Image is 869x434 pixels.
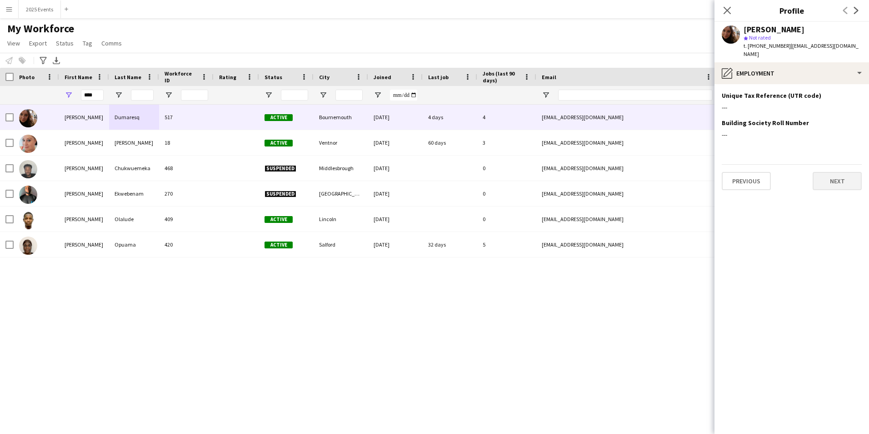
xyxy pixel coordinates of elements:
[109,232,159,257] div: Opuama
[368,232,423,257] div: [DATE]
[374,74,391,81] span: Joined
[38,55,49,66] app-action-btn: Advanced filters
[19,237,37,255] img: Voke Emmanuella Opuama
[536,130,718,155] div: [EMAIL_ADDRESS][DOMAIN_NAME]
[109,105,159,130] div: Dumaresq
[390,90,417,101] input: Joined Filter Input
[368,156,423,181] div: [DATE]
[744,42,859,57] span: | [EMAIL_ADDRESS][DOMAIN_NAME]
[51,55,62,66] app-action-btn: Export XLSX
[536,181,718,206] div: [EMAIL_ADDRESS][DOMAIN_NAME]
[4,37,24,49] a: View
[477,207,536,232] div: 0
[423,232,477,257] div: 32 days
[319,74,330,81] span: City
[542,74,556,81] span: Email
[79,37,96,49] a: Tag
[19,74,35,81] span: Photo
[477,232,536,257] div: 5
[423,130,477,155] div: 60 days
[159,207,214,232] div: 409
[59,105,109,130] div: [PERSON_NAME]
[219,74,236,81] span: Rating
[423,105,477,130] div: 4 days
[722,91,821,100] h3: Unique Tax Reference (UTR code)
[159,181,214,206] div: 270
[159,232,214,257] div: 420
[374,91,382,99] button: Open Filter Menu
[52,37,77,49] a: Status
[19,135,37,153] img: Emma Edwards
[335,90,363,101] input: City Filter Input
[536,105,718,130] div: [EMAIL_ADDRESS][DOMAIN_NAME]
[314,207,368,232] div: Lincoln
[19,160,37,178] img: Emmanuel Chukwuemeka
[722,119,809,127] h3: Building Society Roll Number
[59,181,109,206] div: [PERSON_NAME]
[109,130,159,155] div: [PERSON_NAME]
[109,181,159,206] div: Ekwebenam
[19,211,37,229] img: Emmanuel Olalude
[265,74,282,81] span: Status
[98,37,125,49] a: Comms
[265,91,273,99] button: Open Filter Menu
[115,91,123,99] button: Open Filter Menu
[59,207,109,232] div: [PERSON_NAME]
[368,105,423,130] div: [DATE]
[19,186,37,204] img: Emmanuel Ekwebenam
[477,181,536,206] div: 0
[7,22,74,35] span: My Workforce
[265,165,296,172] span: Suspended
[722,172,771,190] button: Previous
[7,39,20,47] span: View
[265,114,293,121] span: Active
[159,130,214,155] div: 18
[25,37,50,49] a: Export
[536,232,718,257] div: [EMAIL_ADDRESS][DOMAIN_NAME]
[542,91,550,99] button: Open Filter Menu
[477,156,536,181] div: 0
[368,207,423,232] div: [DATE]
[722,131,862,139] div: ---
[744,25,804,34] div: [PERSON_NAME]
[483,70,520,84] span: Jobs (last 90 days)
[59,130,109,155] div: [PERSON_NAME]
[744,42,791,49] span: t. [PHONE_NUMBER]
[29,39,47,47] span: Export
[83,39,92,47] span: Tag
[314,105,368,130] div: Bournemouth
[181,90,208,101] input: Workforce ID Filter Input
[19,0,61,18] button: 2025 Events
[59,232,109,257] div: [PERSON_NAME]
[314,156,368,181] div: Middlesbrough
[81,90,104,101] input: First Name Filter Input
[131,90,154,101] input: Last Name Filter Input
[536,156,718,181] div: [EMAIL_ADDRESS][DOMAIN_NAME]
[115,74,141,81] span: Last Name
[265,216,293,223] span: Active
[165,70,197,84] span: Workforce ID
[159,156,214,181] div: 468
[314,181,368,206] div: [GEOGRAPHIC_DATA]
[281,90,308,101] input: Status Filter Input
[56,39,74,47] span: Status
[109,156,159,181] div: Chukwuemeka
[265,191,296,197] span: Suspended
[19,109,37,127] img: Emma Dumaresq
[65,74,92,81] span: First Name
[714,5,869,16] h3: Profile
[314,130,368,155] div: Ventnor
[59,156,109,181] div: [PERSON_NAME]
[558,90,713,101] input: Email Filter Input
[714,62,869,84] div: Employment
[477,105,536,130] div: 4
[314,232,368,257] div: Salford
[749,34,771,41] span: Not rated
[65,91,73,99] button: Open Filter Menu
[319,91,327,99] button: Open Filter Menu
[722,103,862,111] div: ---
[368,181,423,206] div: [DATE]
[159,105,214,130] div: 517
[428,74,449,81] span: Last job
[101,39,122,47] span: Comms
